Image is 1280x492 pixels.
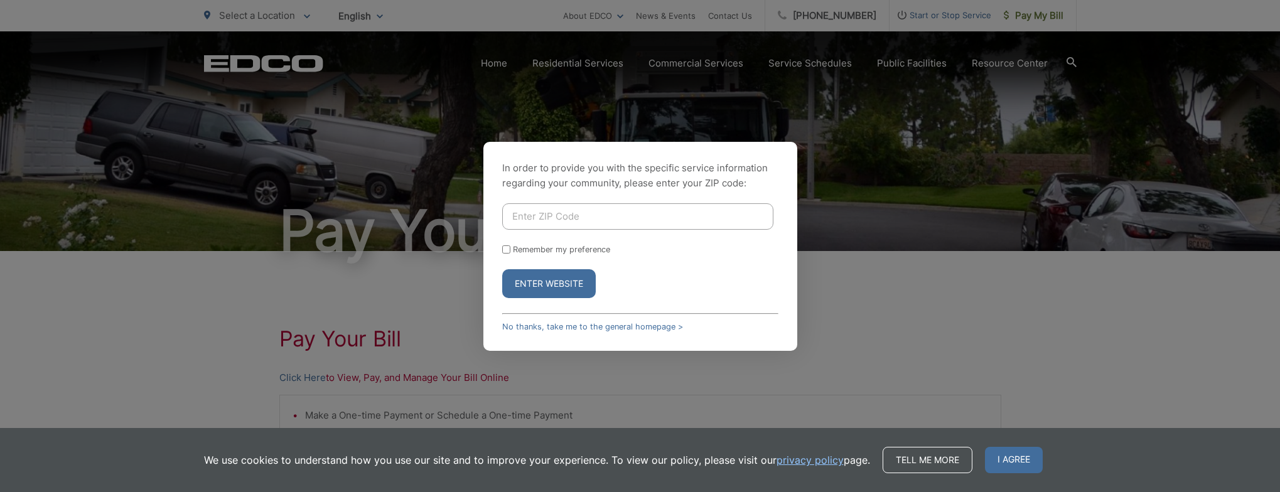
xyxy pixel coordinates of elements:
[883,447,972,473] a: Tell me more
[502,269,596,298] button: Enter Website
[985,447,1043,473] span: I agree
[502,203,773,230] input: Enter ZIP Code
[502,322,683,331] a: No thanks, take me to the general homepage >
[777,452,844,468] a: privacy policy
[513,245,610,254] label: Remember my preference
[204,452,870,468] p: We use cookies to understand how you use our site and to improve your experience. To view our pol...
[502,161,778,191] p: In order to provide you with the specific service information regarding your community, please en...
